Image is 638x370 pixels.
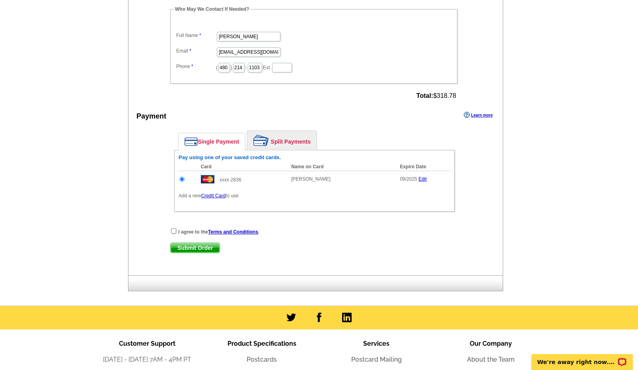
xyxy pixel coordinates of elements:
[418,176,427,182] a: Edit
[396,163,450,171] th: Expire Date
[253,135,269,146] img: split-payment.png
[363,340,389,347] span: Services
[201,175,214,183] img: mast.gif
[228,340,296,347] span: Product Specifications
[174,61,453,73] dd: ( ) - Ext.
[119,340,175,347] span: Customer Support
[136,111,166,122] div: Payment
[171,243,220,253] span: Submit Order
[178,229,259,235] strong: I agree to the .
[90,355,204,364] li: [DATE] - [DATE] 7AM - 4PM PT
[291,176,331,182] span: [PERSON_NAME]
[416,92,433,99] strong: Total:
[201,193,226,199] a: Credit Card
[351,356,402,363] a: Postcard Mailing
[176,47,216,55] label: Email
[185,137,198,146] img: single-payment.png
[287,163,396,171] th: Name on Card
[179,133,245,150] a: Single Payment
[174,6,250,13] legend: Who May We Contact If Needed?
[208,229,258,235] a: Terms and Conditions
[176,63,216,70] label: Phone
[197,163,288,171] th: Card
[400,176,417,182] span: 09/2025
[179,192,450,199] p: Add a new to use
[464,112,492,118] a: Learn more
[247,356,277,363] a: Postcards
[467,356,515,363] a: About the Team
[416,92,456,99] span: $318.78
[526,345,638,370] iframe: LiveChat chat widget
[220,177,241,183] span: xxxx-2836
[247,131,317,150] a: Split Payments
[176,32,216,39] label: Full Name
[179,154,450,161] h6: Pay using one of your saved credit cards.
[470,340,512,347] span: Our Company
